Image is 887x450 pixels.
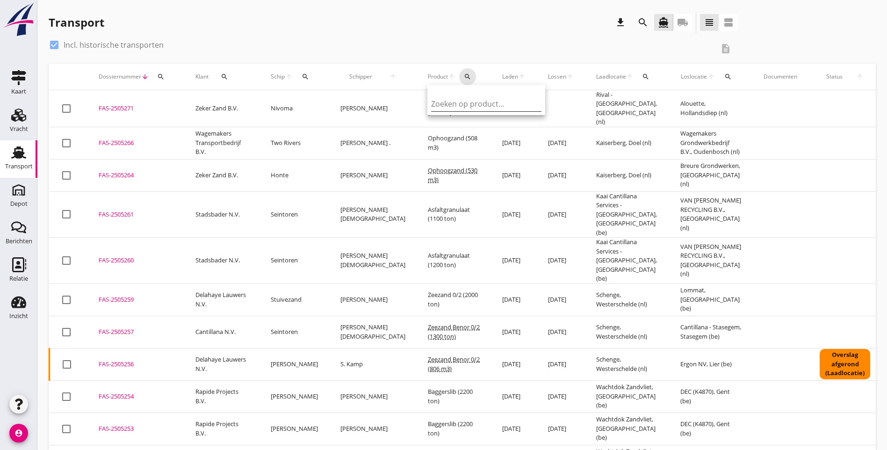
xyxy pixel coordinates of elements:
[99,295,173,305] div: FAS-2505259
[537,191,585,238] td: [DATE]
[680,73,707,81] span: Loslocatie
[669,238,752,284] td: VAN [PERSON_NAME] RECYCLING B.V., [GEOGRAPHIC_DATA] (nl)
[585,191,669,238] td: Kaai Cantillana Services - [GEOGRAPHIC_DATA], [GEOGRAPHIC_DATA] (be)
[764,73,797,81] div: Documenten
[585,283,669,316] td: Schenge, Westerschelde (nl)
[260,380,329,413] td: [PERSON_NAME]
[11,88,26,94] div: Kaart
[537,413,585,445] td: [DATE]
[260,90,329,127] td: Nivoma
[428,166,477,184] span: Ophoogzand (530 m3)
[417,127,491,159] td: Ophoogzand (508 m3)
[585,380,669,413] td: Wachtdok Zandvliet, [GEOGRAPHIC_DATA] (be)
[537,380,585,413] td: [DATE]
[491,348,537,380] td: [DATE]
[637,17,649,28] i: search
[491,380,537,413] td: [DATE]
[5,163,33,169] div: Transport
[417,380,491,413] td: Baggerslib (2200 ton)
[329,238,417,284] td: [PERSON_NAME][DEMOGRAPHIC_DATA]
[302,73,309,80] i: search
[6,238,32,244] div: Berichten
[669,283,752,316] td: Lommat, [GEOGRAPHIC_DATA] (be)
[491,159,537,191] td: [DATE]
[2,2,36,37] img: logo-small.a267ee39.svg
[585,238,669,284] td: Kaai Cantillana Services - [GEOGRAPHIC_DATA], [GEOGRAPHIC_DATA] (be)
[381,73,405,80] i: arrow_upward
[537,283,585,316] td: [DATE]
[585,90,669,127] td: Rival - [GEOGRAPHIC_DATA], [GEOGRAPHIC_DATA] (nl)
[99,171,173,180] div: FAS-2505264
[669,191,752,238] td: VAN [PERSON_NAME] RECYCLING B.V., [GEOGRAPHIC_DATA] (nl)
[329,348,417,380] td: S. Kamp
[329,283,417,316] td: [PERSON_NAME]
[329,316,417,348] td: [PERSON_NAME][DEMOGRAPHIC_DATA]
[417,283,491,316] td: Zeezand 0/2 (2000 ton)
[585,348,669,380] td: Schenge, Westerschelde (nl)
[329,380,417,413] td: [PERSON_NAME]
[566,73,574,80] i: arrow_upward
[669,380,752,413] td: DEC (K4870), Gent (be)
[642,73,649,80] i: search
[10,126,28,132] div: Vracht
[271,73,285,81] span: Schip
[669,159,752,191] td: Breure Grondwerken, [GEOGRAPHIC_DATA] (nl)
[184,316,260,348] td: Cantillana N.V.
[329,413,417,445] td: [PERSON_NAME]
[723,17,734,28] i: view_agenda
[491,191,537,238] td: [DATE]
[329,191,417,238] td: [PERSON_NAME][DEMOGRAPHIC_DATA]
[537,159,585,191] td: [DATE]
[99,424,173,434] div: FAS-2505253
[537,127,585,159] td: [DATE]
[260,283,329,316] td: Stuivezand
[850,73,871,80] i: arrow_upward
[329,159,417,191] td: [PERSON_NAME]
[464,73,471,80] i: search
[99,210,173,219] div: FAS-2505261
[99,392,173,401] div: FAS-2505254
[548,73,566,81] span: Lossen
[417,413,491,445] td: Baggerslib (2200 ton)
[141,73,149,80] i: arrow_downward
[448,73,455,80] i: arrow_upward
[184,283,260,316] td: Delahaye Lauwers N.V.
[585,159,669,191] td: Kaiserberg, Doel (nl)
[820,73,850,81] span: Status
[285,73,293,80] i: arrow_upward
[669,413,752,445] td: DEC (K4870), Gent (be)
[596,73,626,81] span: Laadlocatie
[260,413,329,445] td: [PERSON_NAME]
[184,191,260,238] td: Stadsbader N.V.
[491,127,537,159] td: [DATE]
[820,349,870,379] div: Overslag afgerond (Laadlocatie)
[184,238,260,284] td: Stadsbader N.V.
[221,73,228,80] i: search
[9,313,28,319] div: Inzicht
[585,127,669,159] td: Kaiserberg, Doel (nl)
[491,316,537,348] td: [DATE]
[184,159,260,191] td: Zeker Zand B.V.
[537,348,585,380] td: [DATE]
[669,90,752,127] td: Alouette, Hollandsdiep (nl)
[64,40,164,50] label: Incl. historische transporten
[707,73,716,80] i: arrow_upward
[99,256,173,265] div: FAS-2505260
[491,238,537,284] td: [DATE]
[491,413,537,445] td: [DATE]
[677,17,688,28] i: local_shipping
[669,316,752,348] td: Cantillana - Stasegem, Stasegem (be)
[260,238,329,284] td: Seintoren
[99,73,141,81] span: Dossiernummer
[10,201,28,207] div: Depot
[195,65,248,88] div: Klant
[260,127,329,159] td: Two Rivers
[704,17,715,28] i: view_headline
[626,73,634,80] i: arrow_upward
[260,159,329,191] td: Honte
[99,360,173,369] div: FAS-2505256
[99,104,173,113] div: FAS-2505271
[585,316,669,348] td: Schenge, Westerschelde (nl)
[431,96,528,111] input: Zoeken op product...
[99,327,173,337] div: FAS-2505257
